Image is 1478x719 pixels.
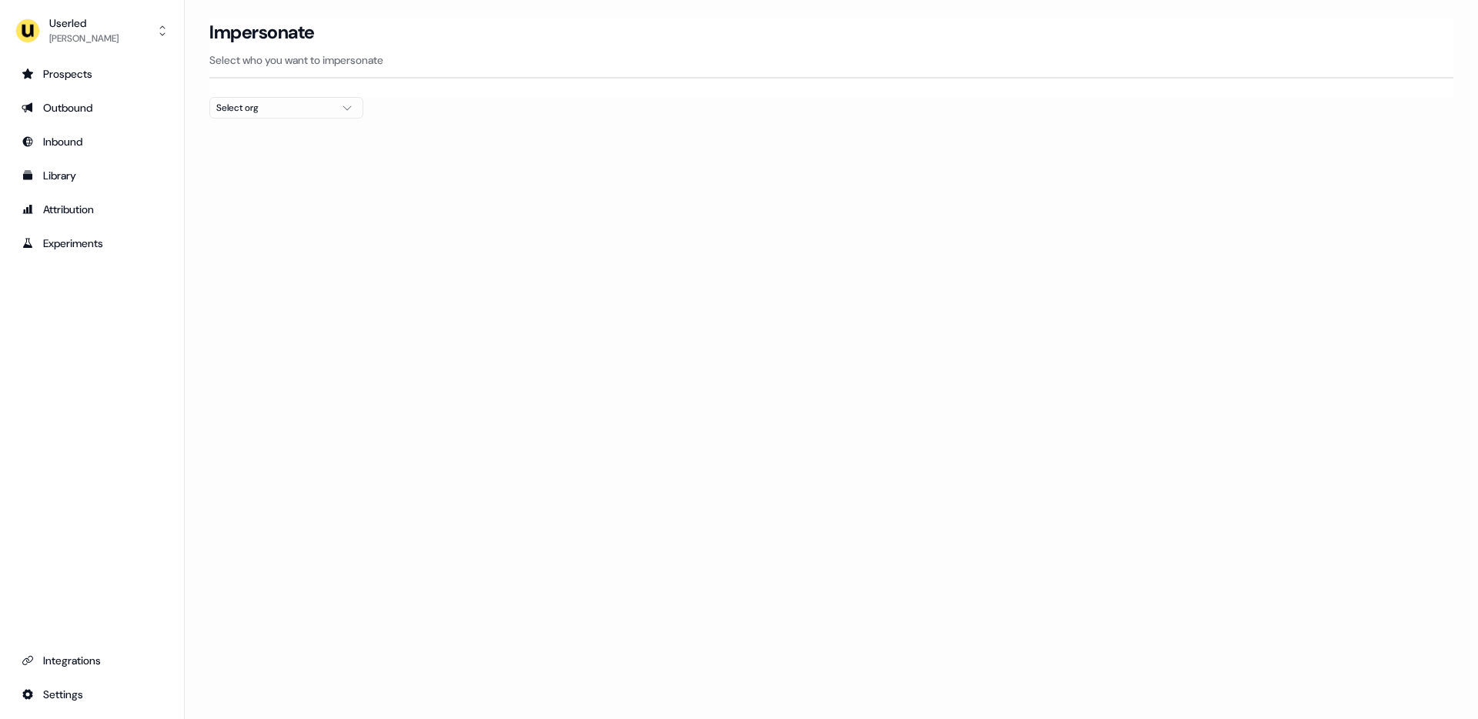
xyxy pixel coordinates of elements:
[22,687,162,702] div: Settings
[12,95,172,120] a: Go to outbound experience
[49,31,119,46] div: [PERSON_NAME]
[22,134,162,149] div: Inbound
[209,97,363,119] button: Select org
[209,52,1453,68] p: Select who you want to impersonate
[12,129,172,154] a: Go to Inbound
[12,12,172,49] button: Userled[PERSON_NAME]
[12,62,172,86] a: Go to prospects
[216,100,332,115] div: Select org
[49,15,119,31] div: Userled
[12,197,172,222] a: Go to attribution
[22,202,162,217] div: Attribution
[12,231,172,256] a: Go to experiments
[12,163,172,188] a: Go to templates
[22,100,162,115] div: Outbound
[12,648,172,673] a: Go to integrations
[22,236,162,251] div: Experiments
[209,21,315,44] h3: Impersonate
[22,66,162,82] div: Prospects
[12,682,172,707] a: Go to integrations
[22,653,162,668] div: Integrations
[22,168,162,183] div: Library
